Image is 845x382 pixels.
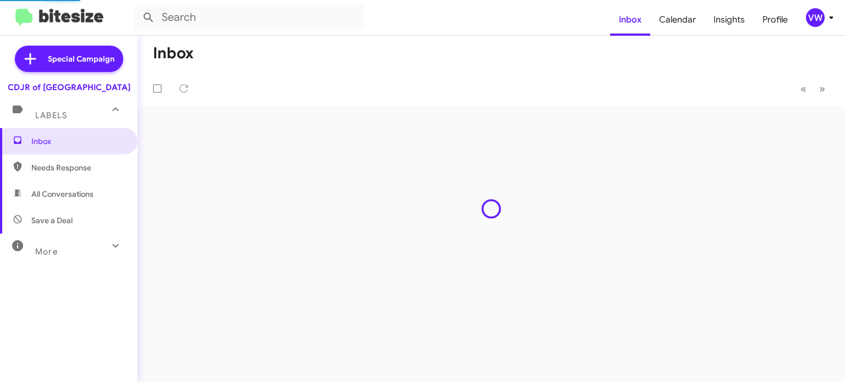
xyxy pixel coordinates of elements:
span: Labels [35,110,67,120]
button: vw [797,8,833,27]
input: Search [133,4,364,31]
a: Insights [705,4,754,36]
h1: Inbox [153,45,194,62]
span: All Conversations [31,189,94,200]
a: Profile [754,4,797,36]
span: More [35,247,58,257]
div: CDJR of [GEOGRAPHIC_DATA] [8,82,130,93]
span: Special Campaign [48,53,114,64]
button: Next [813,77,832,100]
a: Inbox [610,4,650,36]
span: Needs Response [31,162,125,173]
span: « [800,82,806,96]
div: vw [806,8,825,27]
button: Previous [794,77,813,100]
span: » [819,82,825,96]
span: Save a Deal [31,215,73,226]
a: Special Campaign [15,46,123,72]
a: Calendar [650,4,705,36]
nav: Page navigation example [794,77,832,100]
span: Inbox [31,136,125,147]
